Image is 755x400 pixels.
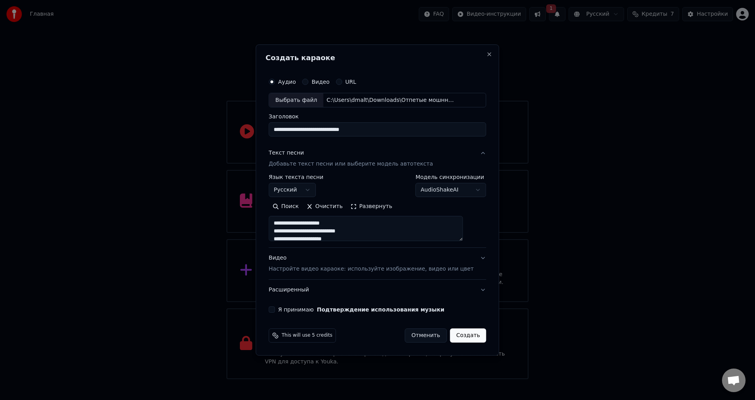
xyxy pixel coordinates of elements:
[269,149,304,157] div: Текст песни
[269,254,473,273] div: Видео
[269,175,323,180] label: Язык текста песни
[269,265,473,273] p: Настройте видео караоке: используйте изображение, видео или цвет
[269,143,486,175] button: Текст песниДобавьте текст песни или выберите модель автотекста
[269,175,486,248] div: Текст песниДобавьте текст песни или выберите модель автотекста
[346,201,396,213] button: Развернуть
[278,307,444,312] label: Я принимаю
[323,96,457,104] div: C:\Users\dmalt\Downloads\Отпетые мошнники - Люби меня люби.mp3
[269,114,486,120] label: Заголовок
[282,332,332,339] span: This will use 5 credits
[303,201,347,213] button: Очистить
[269,280,486,300] button: Расширенный
[450,328,486,343] button: Создать
[278,79,296,85] label: Аудио
[269,160,433,168] p: Добавьте текст песни или выберите модель автотекста
[269,248,486,280] button: ВидеоНастройте видео караоке: используйте изображение, видео или цвет
[416,175,486,180] label: Модель синхронизации
[265,54,489,61] h2: Создать караоке
[269,201,302,213] button: Поиск
[311,79,330,85] label: Видео
[405,328,447,343] button: Отменить
[317,307,444,312] button: Я принимаю
[269,93,323,107] div: Выбрать файл
[345,79,356,85] label: URL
